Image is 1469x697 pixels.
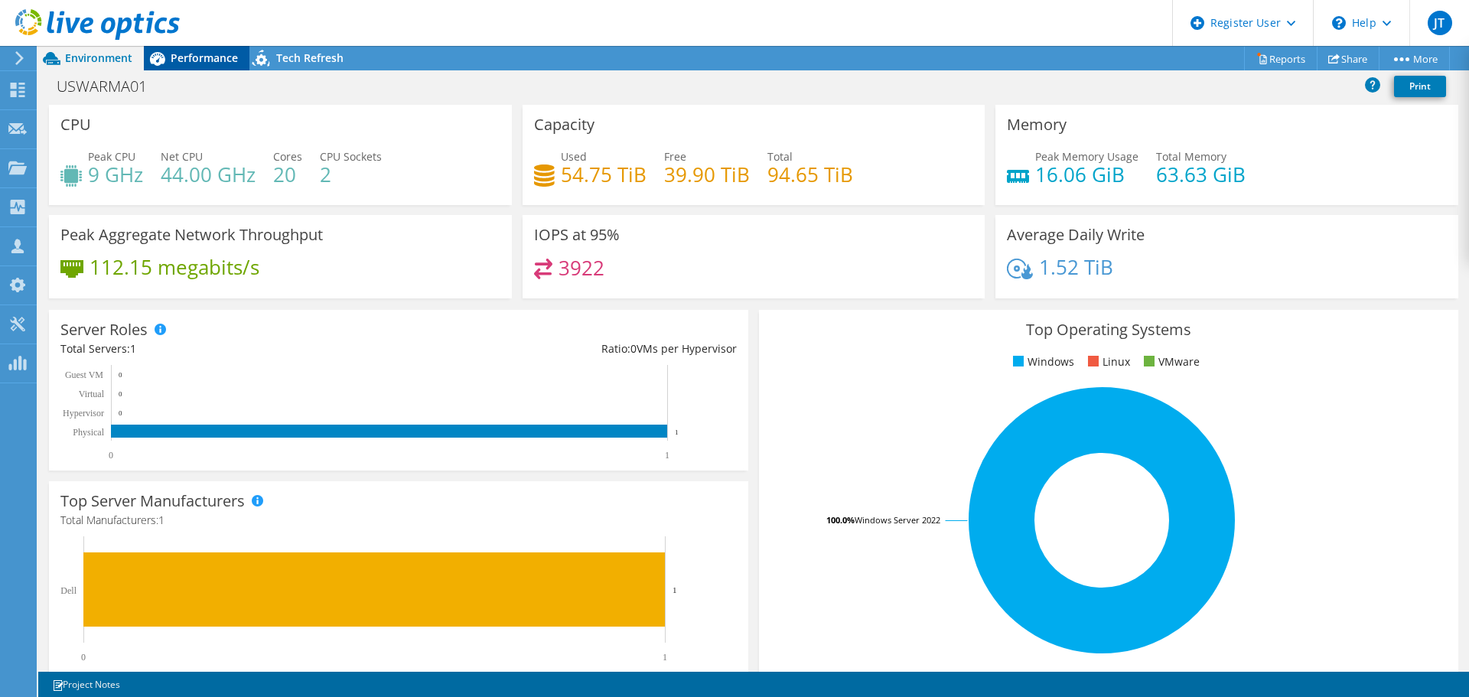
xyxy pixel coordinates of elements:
text: 0 [81,652,86,663]
h3: CPU [60,116,91,133]
text: 0 [119,390,122,398]
h4: 54.75 TiB [561,166,647,183]
text: 0 [119,371,122,379]
span: Used [561,149,587,164]
h4: 94.65 TiB [767,166,853,183]
text: 0 [109,450,113,461]
svg: \n [1332,16,1346,30]
h3: Capacity [534,116,594,133]
tspan: 100.0% [826,514,855,526]
text: 1 [665,450,669,461]
h4: 20 [273,166,302,183]
span: 0 [630,341,637,356]
li: Linux [1084,353,1130,370]
a: Print [1394,76,1446,97]
text: Physical [73,427,104,438]
h3: Average Daily Write [1007,226,1145,243]
h4: 16.06 GiB [1035,166,1138,183]
span: Performance [171,50,238,65]
a: More [1379,47,1450,70]
text: 1 [663,652,667,663]
h4: 1.52 TiB [1039,259,1113,275]
h4: 39.90 TiB [664,166,750,183]
h1: USWARMA01 [50,78,171,95]
span: Cores [273,149,302,164]
h3: Memory [1007,116,1067,133]
span: Total Memory [1156,149,1226,164]
text: Dell [60,585,77,596]
span: CPU Sockets [320,149,382,164]
h3: Server Roles [60,321,148,338]
h3: Top Server Manufacturers [60,493,245,510]
div: Total Servers: [60,340,399,357]
span: JT [1428,11,1452,35]
text: 1 [675,428,679,436]
li: Windows [1009,353,1074,370]
li: VMware [1140,353,1200,370]
span: Peak CPU [88,149,135,164]
span: Tech Refresh [276,50,344,65]
span: Peak Memory Usage [1035,149,1138,164]
h3: Peak Aggregate Network Throughput [60,226,323,243]
h4: Total Manufacturers: [60,512,737,529]
text: 1 [673,585,677,594]
h3: Top Operating Systems [770,321,1447,338]
h4: 2 [320,166,382,183]
text: 0 [119,409,122,417]
span: Net CPU [161,149,203,164]
h4: 112.15 megabits/s [90,259,259,275]
h4: 3922 [559,259,604,276]
h4: 9 GHz [88,166,143,183]
span: Environment [65,50,132,65]
a: Reports [1244,47,1318,70]
a: Share [1317,47,1379,70]
a: Project Notes [41,675,131,694]
span: 1 [158,513,164,527]
div: Ratio: VMs per Hypervisor [399,340,737,357]
text: Hypervisor [63,408,104,419]
span: Total [767,149,793,164]
span: 1 [130,341,136,356]
text: Guest VM [65,370,103,380]
text: Virtual [79,389,105,399]
span: Free [664,149,686,164]
h4: 44.00 GHz [161,166,256,183]
tspan: Windows Server 2022 [855,514,940,526]
h4: 63.63 GiB [1156,166,1246,183]
h3: IOPS at 95% [534,226,620,243]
